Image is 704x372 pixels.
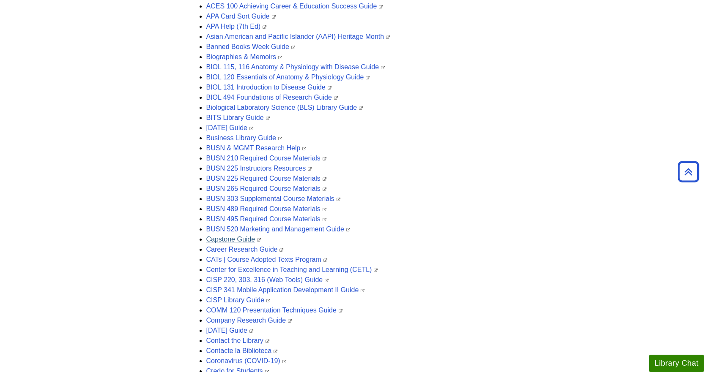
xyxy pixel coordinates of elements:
a: Asian American and Pacific Islander (AAPI) Heritage Month [206,33,390,40]
a: BIOL 494 Foundations of Research Guide [206,94,338,101]
a: Career Research Guide [206,246,284,253]
a: BUSN 520 Marketing and Management Guide [206,225,350,233]
a: Company Research Guide [206,317,292,324]
a: APA Card Sort Guide [206,13,276,20]
a: BUSN 225 Required Course Materials [206,175,326,182]
a: BUSN 225 Instructors Resources [206,165,312,172]
a: BIOL 115, 116 Anatomy & Physiology with Disease Guide [206,63,385,71]
a: Capstone Guide [206,236,261,243]
a: Business Library Guide [206,134,282,141]
a: [DATE] Guide [206,124,254,131]
a: BUSN 489 Required Course Materials [206,205,326,212]
a: BUSN 495 Required Course Materials [206,215,326,223]
a: BUSN 303 Supplemental Course Materials [206,195,340,202]
a: Center for Excellence in Teaching and Learning (CETL) [206,266,378,273]
a: Banned Books Week Guide [206,43,295,50]
a: BIOL 120 Essentials of Anatomy & Physiology Guide [206,73,370,81]
a: BIOL 131 Introduction to Disease Guide [206,84,331,91]
a: Biological Laboratory Science (BLS) Library Guide [206,104,363,111]
a: Coronavirus (COVID-19) [206,357,286,364]
a: Contacte la Biblioteca [206,347,278,354]
a: BITS Library Guide [206,114,270,121]
button: Library Chat [649,355,704,372]
a: COMM 120 Presentation Techniques Guide [206,307,342,314]
a: CISP 220, 303, 316 (Web Tools) Guide [206,276,329,283]
a: ACES 100 Achieving Career & Education Success Guide [206,3,383,10]
a: BUSN 210 Required Course Materials [206,155,326,162]
a: Biographies & Memoirs [206,53,282,60]
a: CISP Library Guide [206,296,271,304]
a: CISP 341 Mobile Application Development II Guide [206,286,365,293]
a: [DATE] Guide [206,327,254,334]
a: BUSN & MGMT Research Help [206,144,307,152]
a: Contact the Library [206,337,269,344]
a: Back to Top [675,166,702,177]
a: BUSN 265 Required Course Materials [206,185,326,192]
a: CATs | Course Adopted Texts Program [206,256,327,263]
a: APA Help (7th Ed) [206,23,267,30]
